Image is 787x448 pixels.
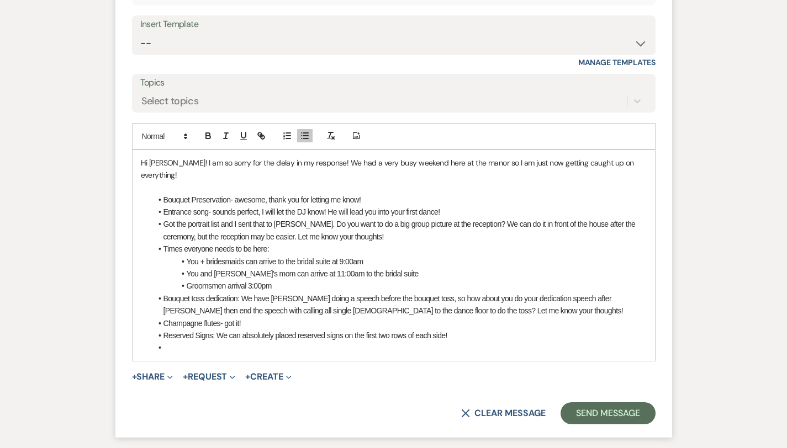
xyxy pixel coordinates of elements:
button: Clear message [461,409,545,418]
li: Got the portrait list and I sent that to [PERSON_NAME]. Do you want to do a big group picture at ... [152,218,647,243]
li: You and [PERSON_NAME]'s mom can arrive at 11:00am to the bridal suite [152,268,647,280]
span: + [245,372,250,381]
button: Request [183,372,235,381]
p: Hi [PERSON_NAME]! I am so sorry for the delay in my response! We had a very busy weekend here at ... [141,157,647,182]
label: Topics [140,75,647,91]
button: Send Message [561,402,655,424]
span: + [132,372,137,381]
li: Champagne flutes- got it! [152,317,647,329]
li: Bouquet toss dedication: We have [PERSON_NAME] doing a speech before the bouquet toss, so how abo... [152,292,647,317]
button: Share [132,372,173,381]
div: Select topics [141,94,199,109]
li: Entrance song- sounds perfect, I will let the DJ know! He will lead you into your first dance! [152,206,647,218]
li: Groomsmen arrival 3:00pm [152,280,647,292]
span: + [183,372,188,381]
li: Bouquet Preservation- awesome, thank you for letting me know! [152,194,647,206]
div: Insert Template [140,17,647,33]
button: Create [245,372,291,381]
li: Times everyone needs to be here: [152,243,647,255]
li: Reserved Signs: We can absolutely placed reserved signs on the first two rows of each side! [152,329,647,342]
li: You + bridesmaids can arrive to the bridal suite at 9:00am [152,255,647,268]
a: Manage Templates [578,57,656,67]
